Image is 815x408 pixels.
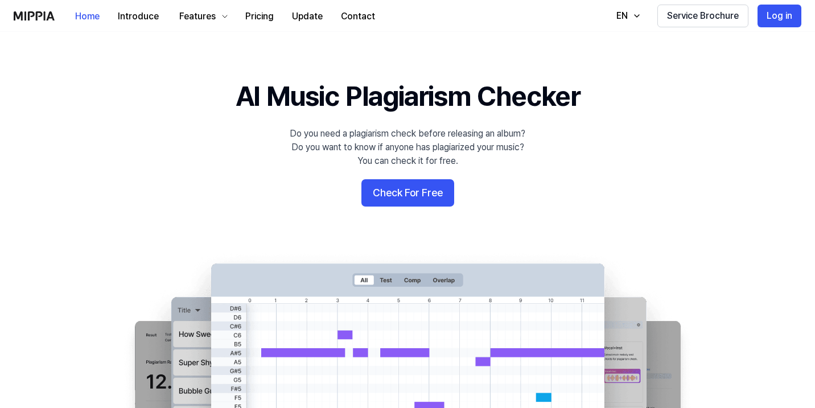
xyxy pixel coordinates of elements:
[332,5,384,28] button: Contact
[14,11,55,20] img: logo
[283,1,332,32] a: Update
[290,127,525,168] div: Do you need a plagiarism check before releasing an album? Do you want to know if anyone has plagi...
[168,5,236,28] button: Features
[236,5,283,28] button: Pricing
[177,10,218,23] div: Features
[236,77,580,116] h1: AI Music Plagiarism Checker
[66,5,109,28] button: Home
[605,5,648,27] button: EN
[109,5,168,28] button: Introduce
[758,5,801,27] button: Log in
[614,9,630,23] div: EN
[657,5,748,27] button: Service Brochure
[283,5,332,28] button: Update
[66,1,109,32] a: Home
[361,179,454,207] button: Check For Free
